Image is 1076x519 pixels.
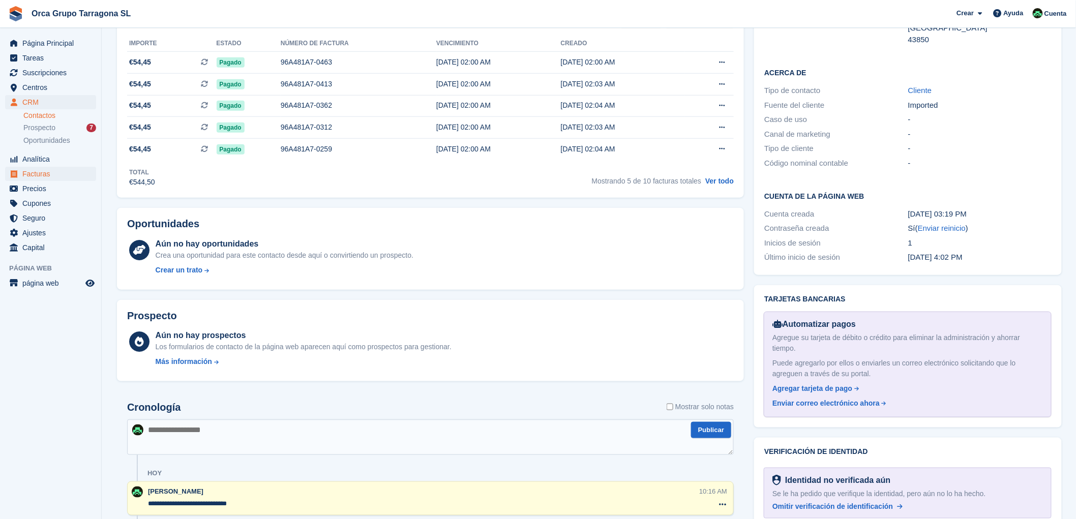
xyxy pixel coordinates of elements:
[129,100,151,111] span: €54,45
[129,177,155,188] div: €544,50
[5,276,96,290] a: menú
[561,79,685,89] div: [DATE] 02:03 AM
[436,100,561,111] div: [DATE] 02:00 AM
[9,263,101,273] span: Página web
[217,101,245,111] span: Pagado
[436,57,561,68] div: [DATE] 02:00 AM
[764,252,908,263] div: Último inicio de sesión
[129,122,151,133] span: €54,45
[281,79,436,89] div: 96A481A7-0413
[86,124,96,132] div: 7
[22,66,83,80] span: Suscripciones
[772,358,1043,379] div: Puede agregarlo por ellos o enviarles un correo electrónico solicitando que lo agreguen a través ...
[27,5,135,22] a: Orca Grupo Tarragona SL
[908,237,1052,249] div: 1
[1044,9,1067,19] span: Cuenta
[5,66,96,80] a: menu
[132,486,143,498] img: Tania
[5,211,96,225] a: menu
[217,79,245,89] span: Pagado
[5,181,96,196] a: menu
[764,85,908,97] div: Tipo de contacto
[5,167,96,181] a: menu
[129,79,151,89] span: €54,45
[127,36,217,52] th: Importe
[156,329,452,342] div: Aún no hay prospectos
[156,356,452,367] a: Más información
[5,51,96,65] a: menu
[908,114,1052,126] div: -
[22,196,83,210] span: Cupones
[957,8,974,18] span: Crear
[667,402,734,412] label: Mostrar solo notas
[8,6,23,21] img: stora-icon-8386f47178a22dfd0bd8f6a31ec36ba5ce8667c1dd55bd0f319d3a0aa187defe.svg
[22,167,83,181] span: Facturas
[764,100,908,111] div: Fuente del cliente
[772,502,893,510] span: Omitir verificación de identificación
[129,57,151,68] span: €54,45
[908,86,932,95] a: Cliente
[772,318,1043,330] div: Automatizar pagos
[705,177,734,185] a: Ver todo
[129,168,155,177] div: Total
[592,177,702,185] span: Mostrando 5 de 10 facturas totales
[23,123,55,133] span: Prospecto
[281,122,436,133] div: 96A481A7-0312
[561,57,685,68] div: [DATE] 02:00 AM
[22,276,83,290] span: página web
[84,277,96,289] a: Vista previa de la tienda
[127,310,177,322] h2: Prospecto
[23,136,70,145] span: Oportunidades
[22,211,83,225] span: Seguro
[1033,8,1043,18] img: Tania
[148,487,203,495] span: [PERSON_NAME]
[5,226,96,240] a: menu
[764,129,908,140] div: Canal de marketing
[764,448,1052,456] h2: Verificación de identidad
[156,265,413,276] a: Crear un trato
[781,474,890,486] div: Identidad no verificada aún
[436,79,561,89] div: [DATE] 02:00 AM
[23,135,96,146] a: Oportunidades
[772,332,1043,354] div: Agregue su tarjeta de débito o crédito para eliminar la administración y ahorrar tiempo.
[156,238,413,250] div: Aún no hay oportunidades
[908,129,1052,140] div: -
[691,422,731,439] button: Publicar
[915,224,968,232] span: ( )
[764,143,908,155] div: Tipo de cliente
[772,501,903,512] a: Omitir verificación de identificación
[217,57,245,68] span: Pagado
[281,144,436,155] div: 96A481A7-0259
[764,295,1052,303] h2: Tarjetas bancarias
[5,95,96,109] a: menu
[132,424,143,436] img: Tania
[5,152,96,166] a: menu
[217,144,245,155] span: Pagado
[764,191,1052,201] h2: Cuenta de la página web
[772,383,1039,394] a: Agregar tarjeta de pago
[764,114,908,126] div: Caso de uso
[764,208,908,220] div: Cuenta creada
[281,36,436,52] th: Número de factura
[147,469,162,477] div: Hoy
[561,144,685,155] div: [DATE] 02:04 AM
[561,100,685,111] div: [DATE] 02:04 AM
[281,57,436,68] div: 96A481A7-0463
[127,402,181,413] h2: Cronología
[908,158,1052,169] div: -
[22,181,83,196] span: Precios
[127,218,199,230] h2: Oportunidades
[22,240,83,255] span: Capital
[156,342,452,352] div: Los formularios de contacto de la página web aparecen aquí como prospectos para gestionar.
[772,398,880,409] div: Enviar correo electrónico ahora
[156,250,413,261] div: Crea una oportunidad para este contacto desde aquí o convirtiendo un prospecto.
[436,36,561,52] th: Vencimiento
[129,144,151,155] span: €54,45
[764,223,908,234] div: Contraseña creada
[561,122,685,133] div: [DATE] 02:03 AM
[772,489,1043,499] div: Se le ha pedido que verifique la identidad, pero aún no lo ha hecho.
[908,223,1052,234] div: Sí
[561,36,685,52] th: Creado
[699,486,727,496] div: 10:16 AM
[217,36,281,52] th: Estado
